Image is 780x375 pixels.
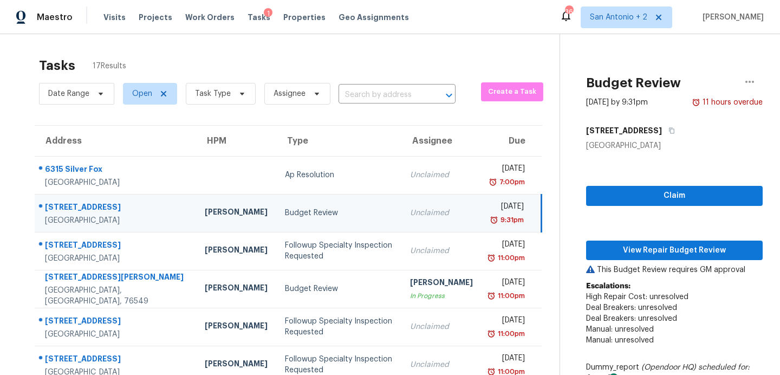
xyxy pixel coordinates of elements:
div: Unclaimed [410,245,473,256]
div: 11:00pm [496,290,525,301]
div: [DATE] [490,201,524,215]
div: [PERSON_NAME] [205,244,268,258]
div: Ap Resolution [285,170,393,180]
span: Claim [595,189,754,203]
button: Open [441,88,457,103]
span: 17 Results [93,61,126,72]
span: Maestro [37,12,73,23]
div: Unclaimed [410,208,473,218]
span: Visits [103,12,126,23]
span: Task Type [195,88,231,99]
div: [STREET_ADDRESS] [45,202,187,215]
p: This Budget Review requires GM approval [586,264,763,275]
span: Create a Task [486,86,538,98]
div: 11:00pm [496,328,525,339]
th: Due [482,126,542,156]
div: 11 hours overdue [700,97,763,108]
div: 11:00pm [496,253,525,263]
span: Open [132,88,152,99]
span: High Repair Cost: unresolved [586,293,688,301]
div: Unclaimed [410,170,473,180]
div: [DATE] by 9:31pm [586,97,648,108]
div: 6315 Silver Fox [45,164,187,177]
div: [PERSON_NAME] [410,277,473,290]
span: Manual: unresolved [586,326,654,333]
img: Overdue Alarm Icon [490,215,498,225]
div: [DATE] [490,315,525,328]
div: [GEOGRAPHIC_DATA] [45,215,187,226]
b: Escalations: [586,282,630,290]
span: Geo Assignments [339,12,409,23]
span: Deal Breakers: unresolved [586,315,677,322]
div: [DATE] [490,163,525,177]
div: [PERSON_NAME] [205,206,268,220]
div: 1 [264,8,272,19]
button: Claim [586,186,763,206]
div: [GEOGRAPHIC_DATA] [45,253,187,264]
span: View Repair Budget Review [595,244,754,257]
i: (Opendoor HQ) [641,364,696,371]
h5: [STREET_ADDRESS] [586,125,662,136]
div: [GEOGRAPHIC_DATA] [45,329,187,340]
div: Unclaimed [410,321,473,332]
h2: Tasks [39,60,75,71]
div: [GEOGRAPHIC_DATA] [45,177,187,188]
span: Manual: unresolved [586,337,654,344]
div: [GEOGRAPHIC_DATA] [586,140,763,151]
h2: Budget Review [586,77,681,88]
span: Deal Breakers: unresolved [586,304,677,312]
span: Projects [139,12,172,23]
button: Create a Task [481,82,543,101]
img: Overdue Alarm Icon [489,177,497,187]
div: [STREET_ADDRESS][PERSON_NAME] [45,271,187,285]
div: Budget Review [285,283,393,294]
div: [STREET_ADDRESS] [45,353,187,367]
span: Tasks [248,14,270,21]
div: [DATE] [490,239,525,253]
div: [STREET_ADDRESS] [45,315,187,329]
div: [PERSON_NAME] [205,320,268,334]
img: Overdue Alarm Icon [487,253,496,263]
div: Budget Review [285,208,393,218]
span: Assignee [274,88,305,99]
img: Overdue Alarm Icon [487,290,496,301]
th: Type [276,126,401,156]
div: In Progress [410,290,473,301]
img: Overdue Alarm Icon [487,328,496,339]
div: [GEOGRAPHIC_DATA], [GEOGRAPHIC_DATA], 76549 [45,285,187,307]
img: Overdue Alarm Icon [692,97,700,108]
div: [PERSON_NAME] [205,282,268,296]
div: Unclaimed [410,359,473,370]
div: [DATE] [490,277,525,290]
div: [STREET_ADDRESS] [45,240,187,253]
div: [DATE] [490,353,525,366]
input: Search by address [339,87,425,104]
div: [PERSON_NAME] [205,358,268,372]
div: Followup Specialty Inspection Requested [285,316,393,338]
th: HPM [196,126,276,156]
span: San Antonio + 2 [590,12,647,23]
th: Assignee [401,126,482,156]
span: Work Orders [185,12,235,23]
div: 7:00pm [497,177,525,187]
button: Copy Address [662,121,677,140]
div: 9:31pm [498,215,524,225]
span: [PERSON_NAME] [698,12,764,23]
span: Properties [283,12,326,23]
div: 36 [565,7,573,17]
button: View Repair Budget Review [586,241,763,261]
th: Address [35,126,196,156]
span: Date Range [48,88,89,99]
div: Followup Specialty Inspection Requested [285,240,393,262]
